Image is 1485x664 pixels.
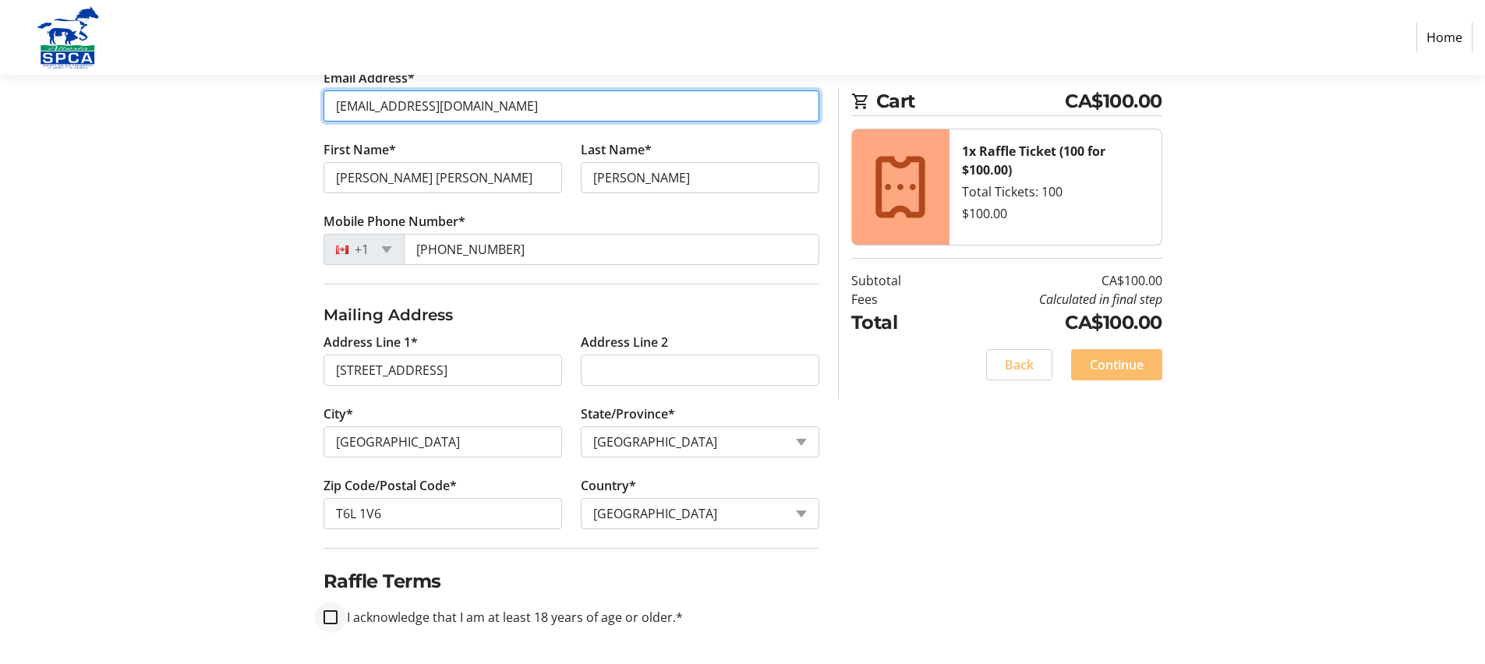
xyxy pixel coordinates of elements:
input: Address [324,355,562,386]
td: Total [851,309,941,337]
button: Continue [1071,349,1162,380]
td: Calculated in final step [941,290,1162,309]
label: State/Province* [581,404,675,423]
span: CA$100.00 [1065,87,1162,115]
label: Country* [581,476,636,495]
input: Zip or Postal Code [324,498,562,529]
label: Last Name* [581,140,652,159]
span: Cart [876,87,1066,115]
td: Subtotal [851,271,941,290]
td: Fees [851,290,941,309]
label: Address Line 1* [324,333,418,351]
label: I acknowledge that I am at least 18 years of age or older.* [338,608,683,627]
h3: Mailing Address [324,303,819,327]
a: Home [1416,23,1473,52]
input: City [324,426,562,457]
div: $100.00 [962,204,1149,223]
img: Alberta SPCA's Logo [12,6,123,69]
td: CA$100.00 [941,271,1162,290]
span: Back [1005,355,1034,374]
label: Address Line 2 [581,333,668,351]
span: Continue [1090,355,1144,374]
div: Total Tickets: 100 [962,182,1149,201]
label: Email Address* [324,69,415,87]
label: City* [324,404,353,423]
label: Zip Code/Postal Code* [324,476,457,495]
input: (506) 234-5678 [404,234,819,265]
button: Back [986,349,1052,380]
h2: Raffle Terms [324,567,819,595]
strong: 1x Raffle Ticket (100 for $100.00) [962,143,1105,178]
label: First Name* [324,140,396,159]
label: Mobile Phone Number* [324,212,465,231]
td: CA$100.00 [941,309,1162,337]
